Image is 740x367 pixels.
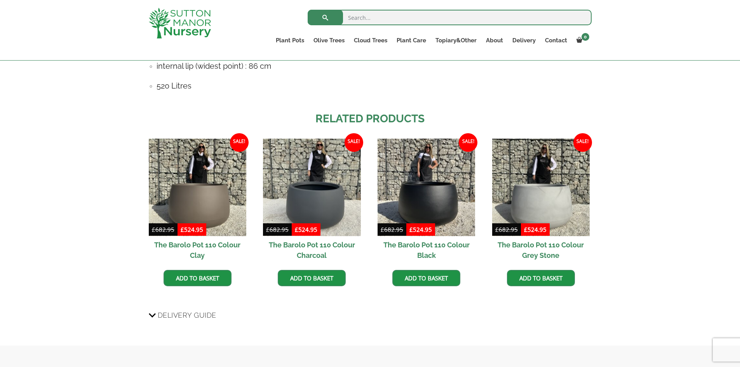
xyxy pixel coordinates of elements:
a: Plant Care [392,35,431,46]
h2: The Barolo Pot 110 Colour Grey Stone [492,236,590,264]
a: Sale! The Barolo Pot 110 Colour Clay [149,139,246,264]
bdi: 682.95 [381,226,403,233]
a: Cloud Trees [349,35,392,46]
span: £ [495,226,499,233]
h2: The Barolo Pot 110 Colour Clay [149,236,246,264]
bdi: 524.95 [181,226,203,233]
span: Sale! [230,133,249,152]
h2: The Barolo Pot 110 Colour Black [378,236,475,264]
input: Search... [308,10,592,25]
bdi: 524.95 [524,226,547,233]
a: Olive Trees [309,35,349,46]
a: Delivery [508,35,540,46]
img: The Barolo Pot 110 Colour Grey Stone [492,139,590,236]
span: £ [152,226,155,233]
span: £ [181,226,184,233]
bdi: 524.95 [409,226,432,233]
span: Sale! [345,133,363,152]
a: Sale! The Barolo Pot 110 Colour Black [378,139,475,264]
bdi: 682.95 [152,226,174,233]
a: Plant Pots [271,35,309,46]
span: £ [381,226,384,233]
img: logo [149,8,211,38]
span: Sale! [459,133,477,152]
a: Contact [540,35,572,46]
h4: internal lip (widest point) : 86 cm [157,60,592,72]
a: Add to basket: “The Barolo Pot 110 Colour Clay” [164,270,232,286]
a: Add to basket: “The Barolo Pot 110 Colour Grey Stone” [507,270,575,286]
a: Sale! The Barolo Pot 110 Colour Charcoal [263,139,360,264]
a: 0 [572,35,592,46]
span: 0 [582,33,589,41]
span: Sale! [573,133,592,152]
a: Add to basket: “The Barolo Pot 110 Colour Charcoal” [278,270,346,286]
bdi: 524.95 [295,226,317,233]
span: £ [524,226,528,233]
span: £ [409,226,413,233]
bdi: 682.95 [266,226,289,233]
h2: The Barolo Pot 110 Colour Charcoal [263,236,360,264]
img: The Barolo Pot 110 Colour Clay [149,139,246,236]
bdi: 682.95 [495,226,518,233]
a: Sale! The Barolo Pot 110 Colour Grey Stone [492,139,590,264]
a: About [481,35,508,46]
span: £ [266,226,270,233]
a: Topiary&Other [431,35,481,46]
h2: Related products [149,111,592,127]
span: £ [295,226,298,233]
h4: 520 Litres [157,80,592,92]
img: The Barolo Pot 110 Colour Black [378,139,475,236]
img: The Barolo Pot 110 Colour Charcoal [263,139,360,236]
a: Add to basket: “The Barolo Pot 110 Colour Black” [392,270,460,286]
span: Delivery Guide [158,308,216,322]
